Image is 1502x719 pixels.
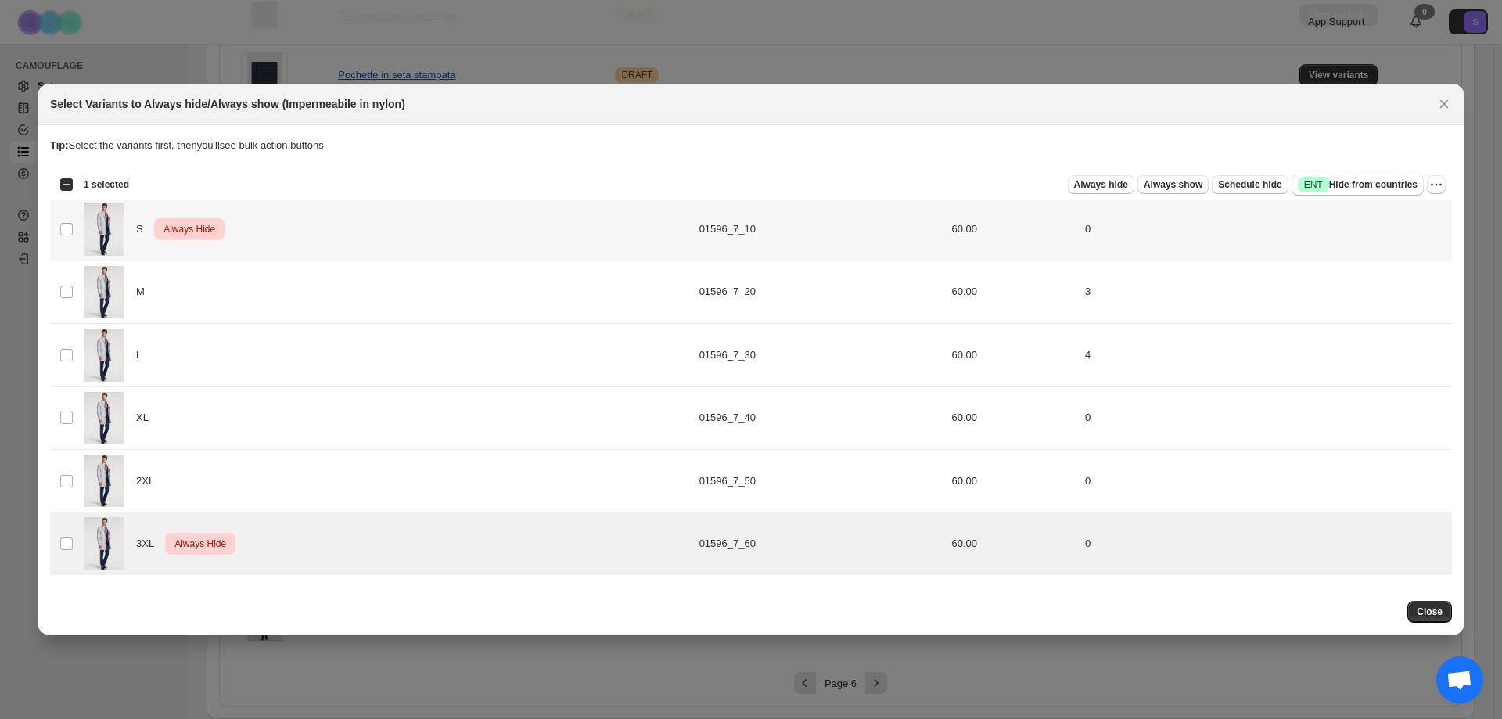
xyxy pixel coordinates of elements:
span: Always hide [1074,178,1128,191]
span: Hide from countries [1298,177,1418,192]
button: Schedule hide [1212,175,1288,194]
strong: Tip: [50,139,69,151]
span: Schedule hide [1218,178,1281,191]
td: 0 [1080,386,1452,449]
td: 4 [1080,324,1452,386]
p: Select the variants first, then you'll see bulk action buttons [50,138,1452,153]
span: 1 selected [84,178,129,191]
span: Always show [1144,178,1202,191]
button: More actions [1427,175,1446,194]
img: 01596_7_a60474672a9f33a831dca6931e117aa7.jpg [84,517,124,570]
button: Close [1407,601,1452,623]
td: 0 [1080,512,1452,575]
button: Always show [1137,175,1209,194]
td: 60.00 [947,449,1080,512]
span: XL [136,410,156,426]
td: 01596_7_20 [695,261,947,323]
span: Always Hide [171,534,229,553]
img: 01596_7_a60474672a9f33a831dca6931e117aa7.jpg [84,203,124,255]
td: 60.00 [947,324,1080,386]
img: 01596_7_a60474672a9f33a831dca6931e117aa7.jpg [84,329,124,381]
button: Always hide [1068,175,1134,194]
td: 60.00 [947,261,1080,323]
td: 01596_7_40 [695,386,947,449]
h2: Select Variants to Always hide/Always show (Impermeabile in nylon) [50,96,405,112]
span: S [136,221,152,237]
span: M [136,284,153,300]
button: Close [1433,93,1455,115]
span: L [136,347,150,363]
img: 01596_7_a60474672a9f33a831dca6931e117aa7.jpg [84,455,124,507]
a: Aprire la chat [1436,656,1483,703]
td: 01596_7_30 [695,324,947,386]
span: ENT [1304,178,1323,191]
td: 60.00 [947,198,1080,261]
span: 2XL [136,473,163,489]
span: 3XL [136,536,163,552]
span: Always Hide [160,220,218,239]
td: 01596_7_60 [695,512,947,575]
td: 0 [1080,449,1452,512]
button: SuccessENTHide from countries [1292,174,1424,196]
td: 01596_7_10 [695,198,947,261]
td: 60.00 [947,512,1080,575]
td: 01596_7_50 [695,449,947,512]
td: 0 [1080,198,1452,261]
td: 3 [1080,261,1452,323]
img: 01596_7_a60474672a9f33a831dca6931e117aa7.jpg [84,392,124,444]
img: 01596_7_a60474672a9f33a831dca6931e117aa7.jpg [84,266,124,318]
span: Close [1417,606,1443,618]
td: 60.00 [947,386,1080,449]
